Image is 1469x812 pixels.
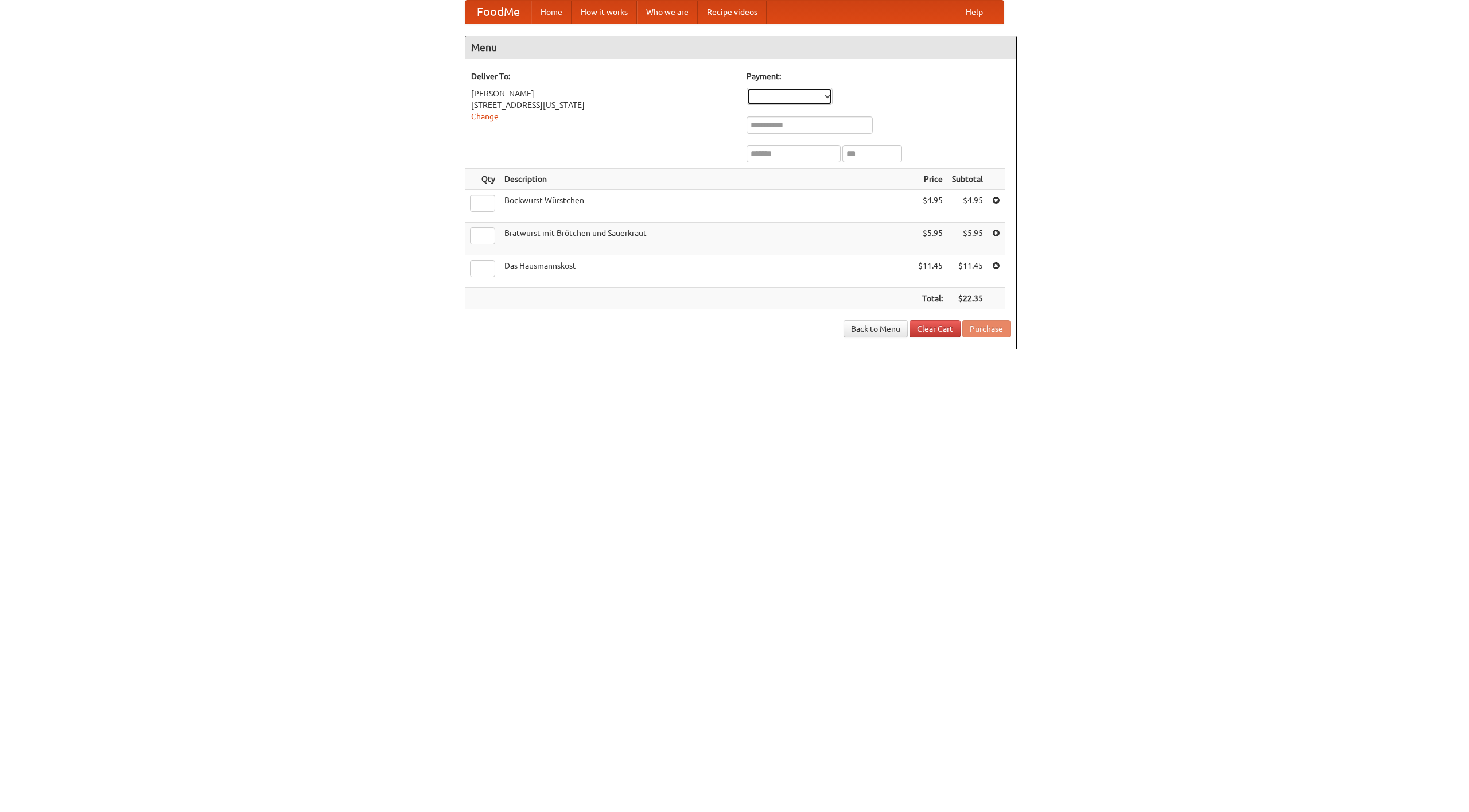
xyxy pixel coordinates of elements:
[572,1,637,24] a: How it works
[947,190,988,223] td: $4.95
[465,36,1016,59] h4: Menu
[947,288,988,309] th: $22.35
[531,1,572,24] a: Home
[914,255,947,288] td: $11.45
[500,169,914,190] th: Description
[947,223,988,255] td: $5.95
[465,1,531,24] a: FoodMe
[914,169,947,190] th: Price
[914,223,947,255] td: $5.95
[747,71,1011,82] h5: Payment:
[910,320,961,337] a: Clear Cart
[844,320,908,337] a: Back to Menu
[957,1,992,24] a: Help
[471,88,735,99] div: [PERSON_NAME]
[465,169,500,190] th: Qty
[471,112,499,121] a: Change
[500,190,914,223] td: Bockwurst Würstchen
[914,288,947,309] th: Total:
[698,1,767,24] a: Recipe videos
[914,190,947,223] td: $4.95
[471,99,735,111] div: [STREET_ADDRESS][US_STATE]
[947,255,988,288] td: $11.45
[500,223,914,255] td: Bratwurst mit Brötchen und Sauerkraut
[947,169,988,190] th: Subtotal
[637,1,698,24] a: Who we are
[500,255,914,288] td: Das Hausmannskost
[471,71,735,82] h5: Deliver To:
[962,320,1011,337] button: Purchase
